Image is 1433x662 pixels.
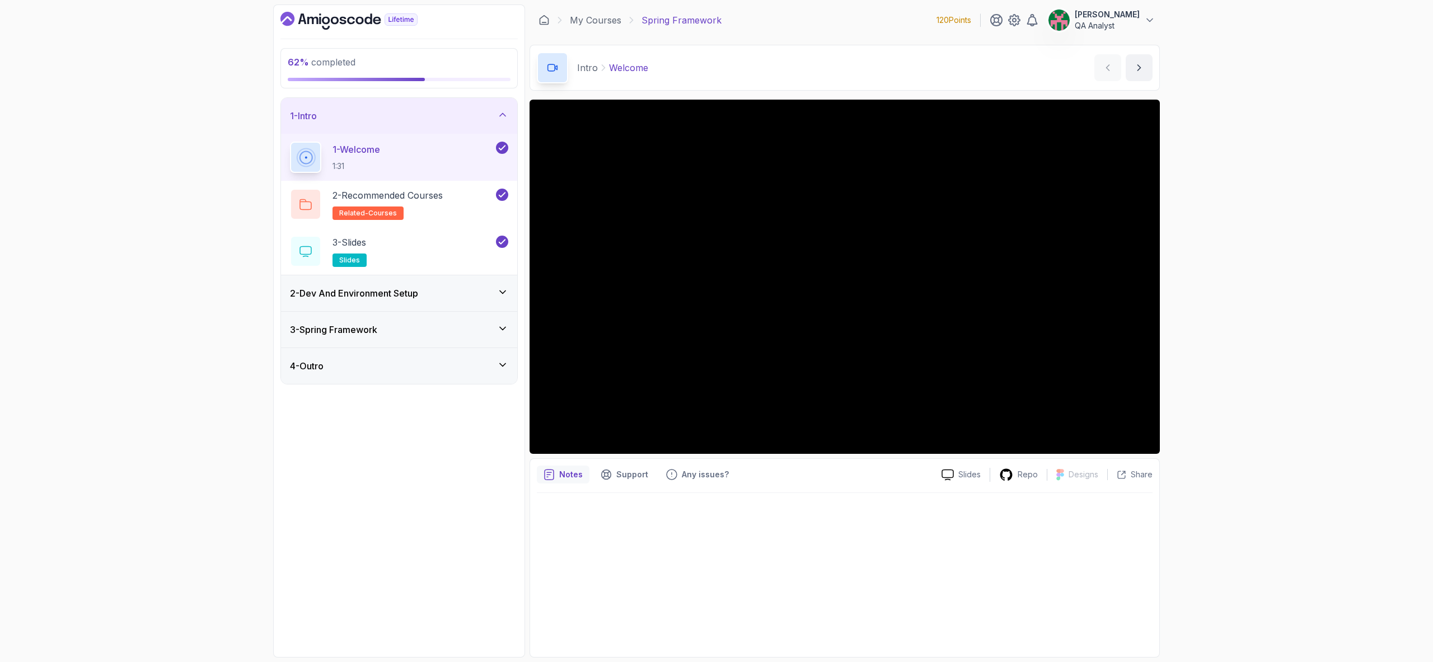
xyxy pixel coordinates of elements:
h3: 3 - Spring Framework [290,323,377,336]
p: QA Analyst [1075,20,1140,31]
button: 2-Recommended Coursesrelated-courses [290,189,508,220]
a: Slides [933,469,990,481]
h3: 1 - Intro [290,109,317,123]
button: 1-Welcome1:31 [290,142,508,173]
span: slides [339,256,360,265]
button: notes button [537,466,589,483]
p: Intro [577,61,598,74]
a: Dashboard [538,15,550,26]
span: 62 % [288,57,309,68]
button: user profile image[PERSON_NAME]QA Analyst [1048,9,1155,31]
button: 3-Slidesslides [290,236,508,267]
button: 2-Dev And Environment Setup [281,275,517,311]
button: 1-Intro [281,98,517,134]
h3: 4 - Outro [290,359,324,373]
img: user profile image [1048,10,1070,31]
a: Dashboard [280,12,443,30]
p: 1:31 [333,161,380,172]
a: Repo [990,468,1047,482]
button: 3-Spring Framework [281,312,517,348]
button: Support button [594,466,655,483]
p: [PERSON_NAME] [1075,9,1140,20]
p: 2 - Recommended Courses [333,189,443,202]
button: previous content [1094,54,1121,81]
span: completed [288,57,355,68]
button: next content [1126,54,1153,81]
button: Share [1107,469,1153,480]
p: Repo [1018,469,1038,480]
h3: 2 - Dev And Environment Setup [290,287,418,300]
p: Notes [559,469,583,480]
button: 4-Outro [281,348,517,384]
span: related-courses [339,209,397,218]
p: 120 Points [936,15,971,26]
iframe: 1 - Hi [530,100,1160,454]
p: Any issues? [682,469,729,480]
p: Designs [1069,469,1098,480]
a: My Courses [570,13,621,27]
p: Share [1131,469,1153,480]
p: Welcome [609,61,648,74]
p: 1 - Welcome [333,143,380,156]
p: Slides [958,469,981,480]
button: Feedback button [659,466,736,483]
p: 3 - Slides [333,236,366,249]
p: Spring Framework [641,13,722,27]
p: Support [616,469,648,480]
